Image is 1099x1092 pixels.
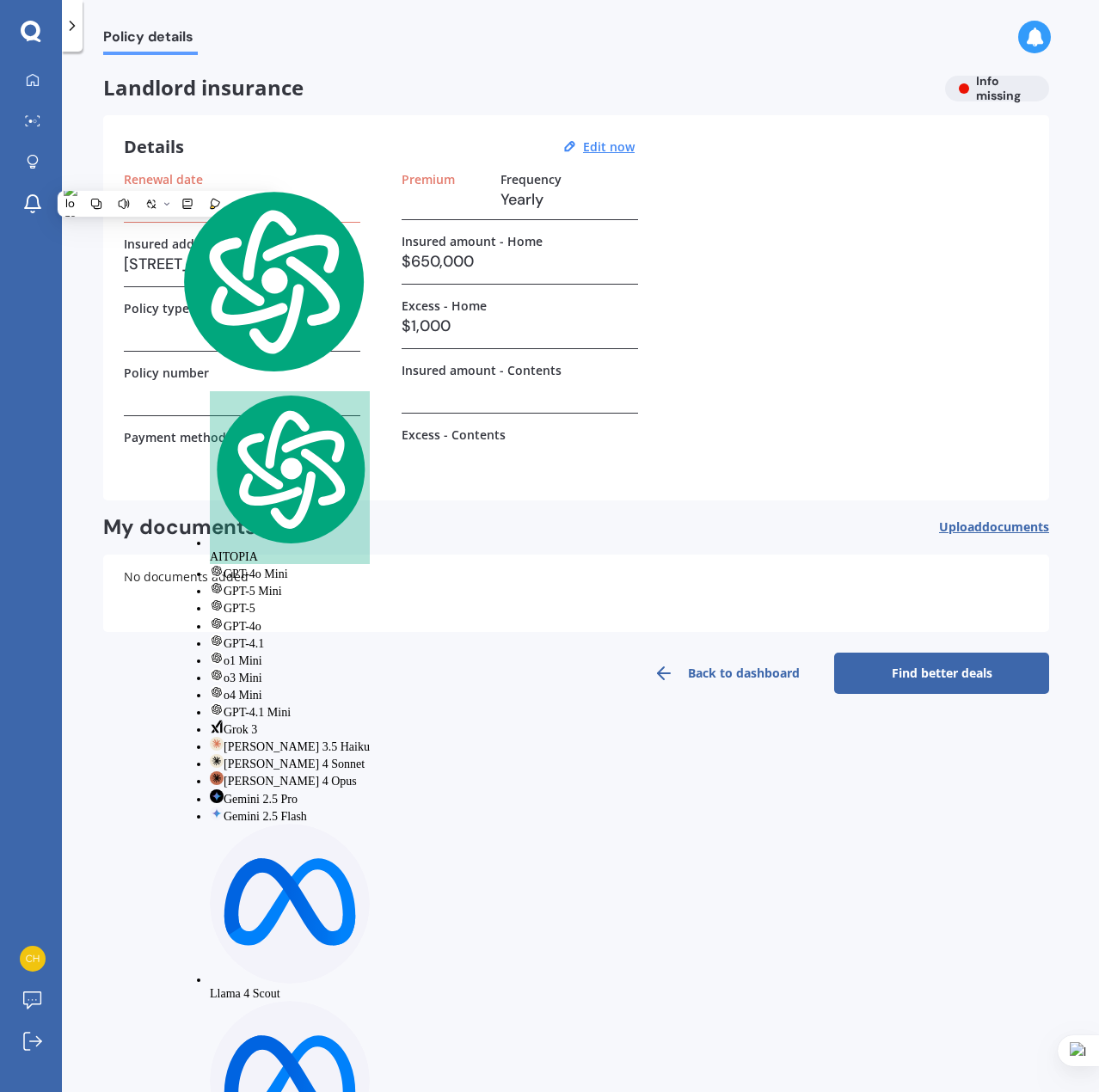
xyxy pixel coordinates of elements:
div: GPT-4.1 Mini [210,702,370,720]
label: Policy type [124,301,189,316]
label: Excess - Home [402,298,487,313]
div: Gemini 2.5 Pro [210,789,370,807]
div: o1 Mini [210,651,370,668]
img: logo.svg [175,187,370,376]
img: claude-35-haiku.svg [210,737,224,751]
img: llama-33-70b.svg [210,824,370,984]
div: GPT-4o [210,617,370,634]
label: Insured address [124,236,218,251]
img: fd87a5b74b41a20b244566040a83ae21 [20,946,46,972]
h3: [STREET_ADDRESS][PERSON_NAME] [124,251,360,277]
label: Frequency [500,172,562,187]
a: Back to dashboard [619,653,834,694]
button: Edit now [578,139,640,155]
span: Upload [939,520,1049,534]
label: Excess - Contents [402,427,506,442]
div: [PERSON_NAME] 4 Opus [210,771,370,788]
span: documents [982,518,1049,535]
div: No documents added [103,555,1049,632]
span: Policy details [103,28,198,52]
img: gpt-black.svg [210,668,224,682]
img: logo.svg [210,391,370,547]
img: gpt-black.svg [210,651,224,665]
label: Renewal date [124,172,203,187]
img: gpt-black.svg [210,598,224,612]
img: gemini-15-pro.svg [210,789,224,803]
label: Policy number [124,365,209,380]
div: AITOPIA [210,391,370,564]
img: gpt-black.svg [210,564,224,578]
div: GPT-4o Mini [210,564,370,581]
a: Find better deals [834,653,1049,694]
img: claude-35-sonnet.svg [210,754,224,768]
div: GPT-4.1 [210,634,370,651]
div: [PERSON_NAME] 4 Sonnet [210,754,370,771]
div: Grok 3 [210,720,370,737]
img: claude-35-opus.svg [210,771,224,785]
div: o4 Mini [210,685,370,702]
label: Payment method [124,430,226,445]
div: GPT-5 [210,598,370,616]
button: Uploaddocuments [939,514,1049,541]
div: o3 Mini [210,668,370,685]
u: Edit now [583,138,635,155]
img: gpt-black.svg [210,581,224,595]
h3: Yearly [500,187,638,212]
img: gpt-black.svg [210,685,224,699]
img: gpt-black.svg [210,702,224,716]
h3: Details [124,136,184,158]
label: Insured amount - Contents [402,363,562,377]
img: gemini-20-flash.svg [210,807,224,820]
img: gpt-black.svg [210,634,224,647]
h2: My documents [103,514,256,541]
img: gpt-black.svg [210,617,224,630]
h3: $650,000 [402,248,638,274]
div: [PERSON_NAME] 3.5 Haiku [210,737,370,754]
div: GPT-5 Mini [210,581,370,598]
label: Insured amount - Home [402,234,543,248]
label: Premium [402,172,455,187]
span: Landlord insurance [103,76,931,101]
div: Gemini 2.5 Flash [210,807,370,824]
div: Llama 4 Scout [210,824,370,1001]
h3: $1,000 [402,313,638,339]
